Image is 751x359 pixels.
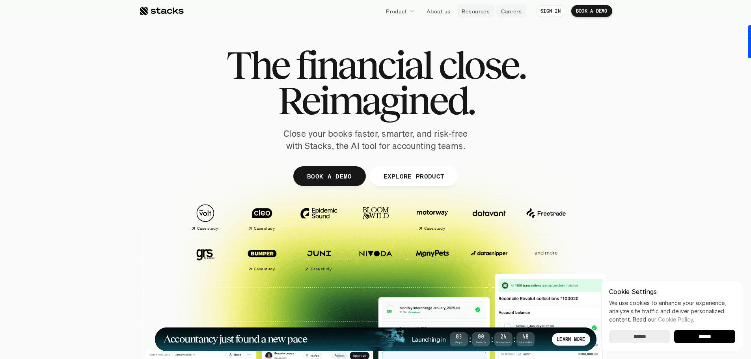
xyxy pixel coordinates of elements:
p: SIGN IN [540,8,561,14]
strong: : [490,335,494,344]
p: BOOK A DEMO [576,8,608,14]
a: BOOK A DEMO [571,5,612,17]
p: About us [427,7,450,15]
a: Privacy Policy [93,182,128,188]
h2: Case study [254,226,275,231]
p: Cookie Settings [609,288,735,295]
span: financial [296,47,432,83]
span: 00 [472,335,490,339]
p: LEARN MORE [557,337,585,342]
h4: Launching in [412,335,446,344]
span: Seconds [516,341,535,344]
a: EXPLORE PRODUCT [369,166,458,186]
a: Case study [238,200,287,234]
p: EXPLORE PRODUCT [383,170,444,182]
h2: Case study [311,267,332,272]
span: The [226,47,289,83]
p: and more [522,249,570,256]
h2: Case study [197,226,218,231]
span: 24 [494,335,512,339]
p: BOOK A DEMO [307,170,352,182]
span: Days [450,341,468,344]
a: About us [422,4,455,18]
span: Hours [472,341,490,344]
h1: Accountancy just found a new pace [164,335,307,344]
p: We use cookies to enhance your experience, analyze site traffic and deliver personalized content. [609,299,735,324]
a: Case study [408,200,457,234]
span: 03 [450,335,468,339]
span: Minutes [494,341,512,344]
a: SIGN IN [536,5,565,17]
span: Reimagined. [277,83,474,118]
a: Careers [496,4,526,18]
a: Case study [181,200,230,234]
p: Product [386,7,407,15]
h2: Case study [424,226,445,231]
h2: Case study [254,267,275,272]
a: Cookie Policy [658,316,693,323]
p: Resources [462,7,490,15]
span: 48 [516,335,535,339]
p: Close your books faster, smarter, and risk-free with Stacks, the AI tool for accounting teams. [277,128,474,152]
strong: : [468,335,472,344]
span: close. [438,47,525,83]
a: Case study [294,240,343,275]
strong: : [512,335,516,344]
a: BOOK A DEMO [293,166,365,186]
a: Case study [238,240,287,275]
p: Careers [501,7,522,15]
a: Accountancy just found a new paceLaunching in03Days:00Hours:24Minutes:48SecondsLEARN MORE [155,327,596,351]
span: Read our . [633,316,694,323]
a: Resources [457,4,494,18]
